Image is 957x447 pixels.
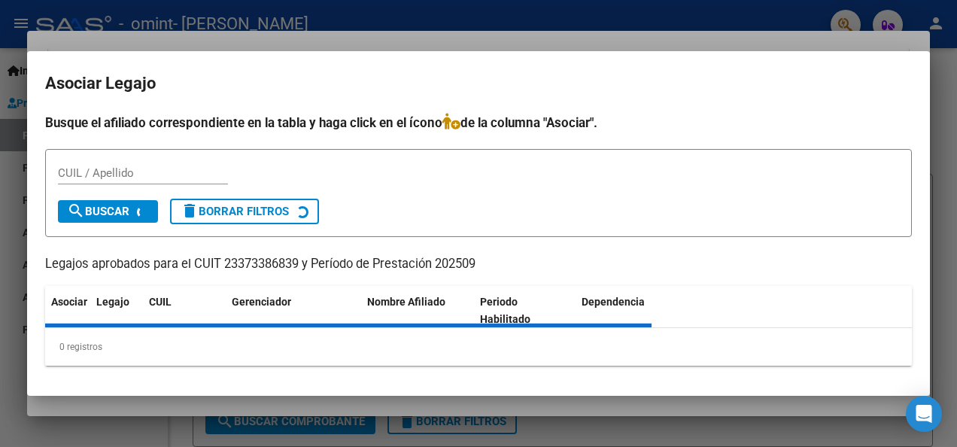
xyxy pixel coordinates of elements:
[576,286,688,336] datatable-header-cell: Dependencia
[45,113,912,132] h4: Busque el afiliado correspondiente en la tabla y haga click en el ícono de la columna "Asociar".
[480,296,530,325] span: Periodo Habilitado
[45,328,912,366] div: 0 registros
[582,296,645,308] span: Dependencia
[67,202,85,220] mat-icon: search
[67,205,129,218] span: Buscar
[232,296,291,308] span: Gerenciador
[51,296,87,308] span: Asociar
[45,69,912,98] h2: Asociar Legajo
[45,286,90,336] datatable-header-cell: Asociar
[181,202,199,220] mat-icon: delete
[96,296,129,308] span: Legajo
[170,199,319,224] button: Borrar Filtros
[906,396,942,432] div: Open Intercom Messenger
[226,286,361,336] datatable-header-cell: Gerenciador
[361,286,474,336] datatable-header-cell: Nombre Afiliado
[367,296,445,308] span: Nombre Afiliado
[149,296,172,308] span: CUIL
[143,286,226,336] datatable-header-cell: CUIL
[474,286,576,336] datatable-header-cell: Periodo Habilitado
[58,200,158,223] button: Buscar
[45,255,912,274] p: Legajos aprobados para el CUIT 23373386839 y Período de Prestación 202509
[90,286,143,336] datatable-header-cell: Legajo
[181,205,289,218] span: Borrar Filtros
